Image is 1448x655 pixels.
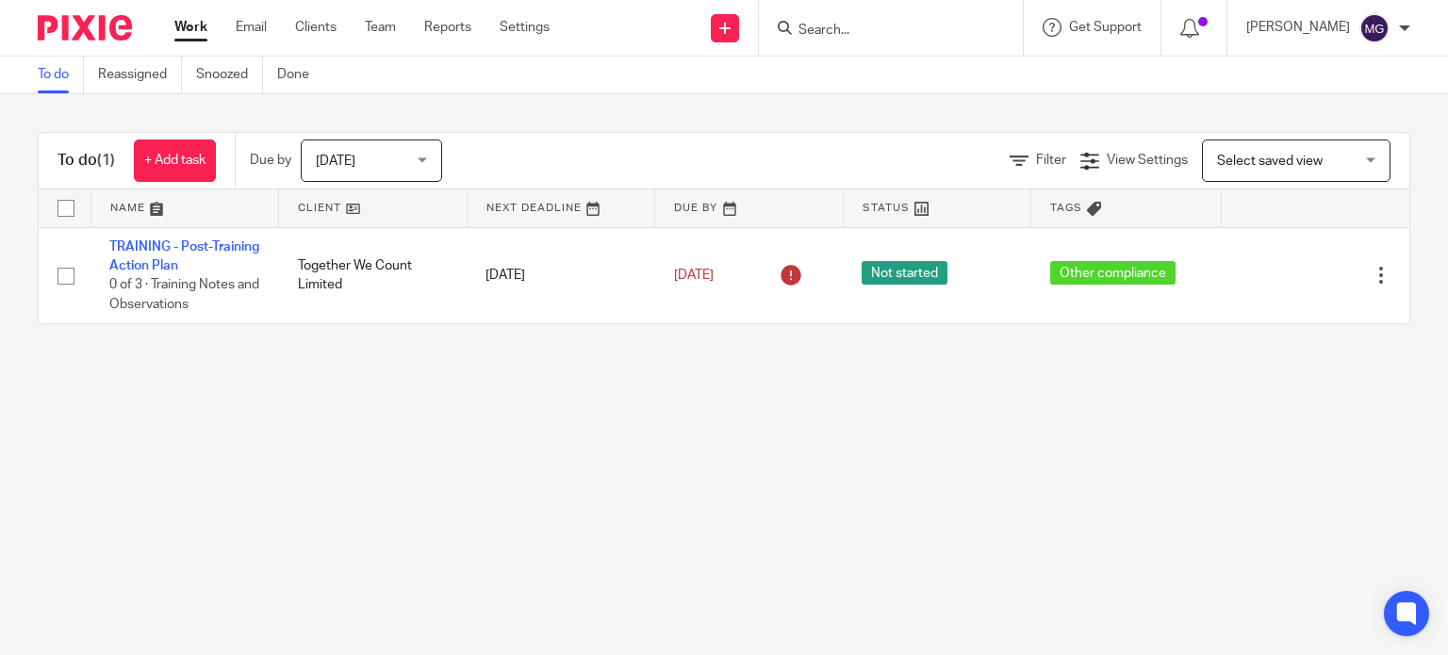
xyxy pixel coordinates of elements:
[1036,154,1066,167] span: Filter
[97,153,115,168] span: (1)
[674,269,714,282] span: [DATE]
[38,15,132,41] img: Pixie
[38,57,84,93] a: To do
[1246,18,1350,37] p: [PERSON_NAME]
[58,151,115,171] h1: To do
[109,278,259,311] span: 0 of 3 · Training Notes and Observations
[279,227,468,323] td: Together We Count Limited
[1069,21,1142,34] span: Get Support
[109,240,259,272] a: TRAINING - Post-Training Action Plan
[174,18,207,37] a: Work
[365,18,396,37] a: Team
[250,151,291,170] p: Due by
[295,18,337,37] a: Clients
[1050,203,1082,213] span: Tags
[797,23,966,40] input: Search
[134,139,216,182] a: + Add task
[196,57,263,93] a: Snoozed
[1359,13,1390,43] img: svg%3E
[467,227,655,323] td: [DATE]
[1050,261,1176,285] span: Other compliance
[236,18,267,37] a: Email
[1217,155,1323,168] span: Select saved view
[1107,154,1188,167] span: View Settings
[500,18,550,37] a: Settings
[424,18,471,37] a: Reports
[98,57,182,93] a: Reassigned
[862,261,947,285] span: Not started
[277,57,323,93] a: Done
[316,155,355,168] span: [DATE]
